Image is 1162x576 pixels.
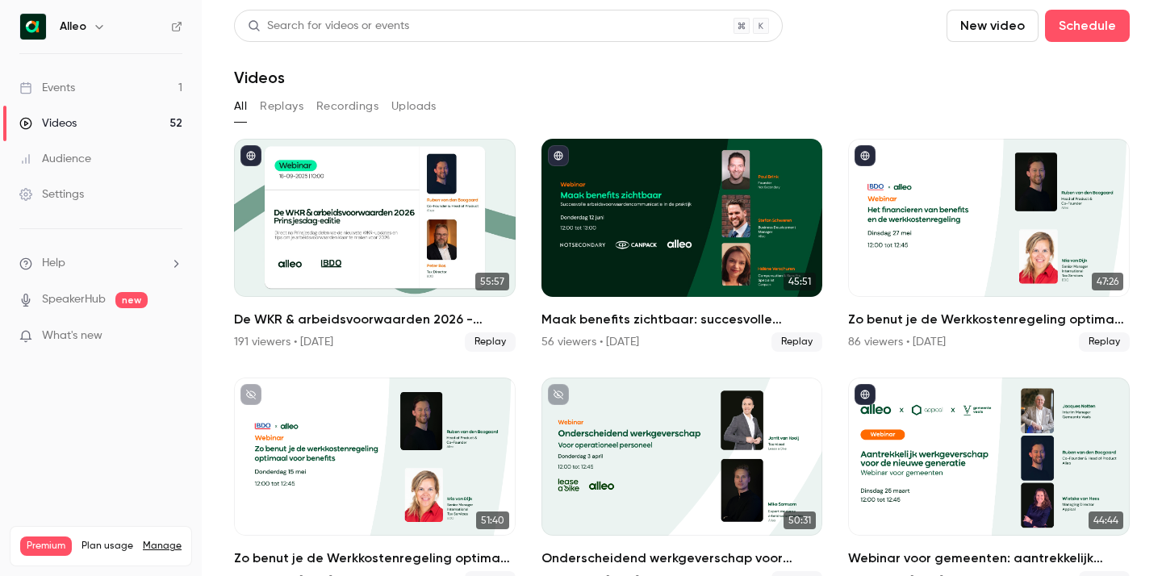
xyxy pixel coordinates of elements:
[848,139,1130,352] li: Zo benut je de Werkkostenregeling optimaal voor benefits
[771,332,822,352] span: Replay
[1092,273,1123,290] span: 47:26
[42,291,106,308] a: SpeakerHub
[163,329,182,344] iframe: Noticeable Trigger
[541,310,823,329] h2: Maak benefits zichtbaar: succesvolle arbeidsvoorwaarden communicatie in de praktijk
[855,384,876,405] button: published
[19,80,75,96] div: Events
[848,310,1130,329] h2: Zo benut je de Werkkostenregeling optimaal voor benefits
[60,19,86,35] h6: Alleo
[541,334,639,350] div: 56 viewers • [DATE]
[1079,332,1130,352] span: Replay
[848,549,1130,568] h2: Webinar voor gemeenten: aantrekkelijk werkgeverschap voor de nieuwe generatie
[234,549,516,568] h2: Zo benut je de Werkkostenregeling optimaal voor benefits
[541,139,823,352] a: 45:51Maak benefits zichtbaar: succesvolle arbeidsvoorwaarden communicatie in de praktijk56 viewer...
[234,139,516,352] li: De WKR & arbeidsvoorwaarden 2026 - Prinsjesdag editie
[248,18,409,35] div: Search for videos or events
[19,186,84,202] div: Settings
[391,94,437,119] button: Uploads
[143,540,182,553] a: Manage
[234,68,285,87] h1: Videos
[848,139,1130,352] a: 47:26Zo benut je de Werkkostenregeling optimaal voor benefits86 viewers • [DATE]Replay
[240,145,261,166] button: published
[784,273,816,290] span: 45:51
[19,151,91,167] div: Audience
[20,536,72,556] span: Premium
[548,384,569,405] button: unpublished
[848,334,946,350] div: 86 viewers • [DATE]
[240,384,261,405] button: unpublished
[947,10,1039,42] button: New video
[1089,511,1123,529] span: 44:44
[82,540,133,553] span: Plan usage
[475,273,509,290] span: 55:57
[234,139,516,352] a: 55:57De WKR & arbeidsvoorwaarden 2026 - [DATE] editie191 viewers • [DATE]Replay
[234,94,247,119] button: All
[260,94,303,119] button: Replays
[548,145,569,166] button: published
[1045,10,1130,42] button: Schedule
[234,10,1130,566] section: Videos
[465,332,516,352] span: Replay
[316,94,378,119] button: Recordings
[234,310,516,329] h2: De WKR & arbeidsvoorwaarden 2026 - [DATE] editie
[20,14,46,40] img: Alleo
[19,115,77,131] div: Videos
[19,255,182,272] li: help-dropdown-opener
[234,334,333,350] div: 191 viewers • [DATE]
[42,328,102,344] span: What's new
[541,549,823,568] h2: Onderscheidend werkgeverschap voor operationeel personeel
[784,511,816,529] span: 50:31
[115,292,148,308] span: new
[855,145,876,166] button: published
[476,511,509,529] span: 51:40
[42,255,65,272] span: Help
[541,139,823,352] li: Maak benefits zichtbaar: succesvolle arbeidsvoorwaarden communicatie in de praktijk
